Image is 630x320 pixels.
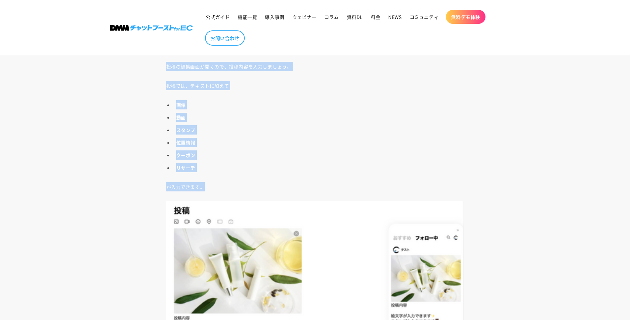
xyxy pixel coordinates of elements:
a: 機能一覧 [234,10,261,24]
a: 導入事例 [261,10,288,24]
span: 導入事例 [265,14,284,20]
strong: 画像 [176,101,186,108]
a: 公式ガイド [202,10,234,24]
span: 料金 [371,14,380,20]
strong: 動画 [176,114,186,121]
a: お問い合わせ [205,30,245,46]
img: 株式会社DMM Boost [110,25,193,31]
p: 投稿の編集画面が開くので、投稿内容を入力しましょう。 [166,62,464,71]
p: 投稿では、テキストに加えて [166,81,464,90]
span: 公式ガイド [206,14,230,20]
strong: 位置情報 [176,139,195,146]
span: コミュニティ [410,14,439,20]
span: ウェビナー [292,14,316,20]
a: 無料デモ体験 [446,10,485,24]
span: NEWS [388,14,401,20]
strong: リサーチ [176,164,195,171]
span: 資料DL [347,14,363,20]
span: 機能一覧 [238,14,257,20]
strong: スタンプ [176,127,195,133]
span: お問い合わせ [210,35,239,41]
a: コラム [320,10,343,24]
a: コミュニティ [406,10,443,24]
span: コラム [324,14,339,20]
a: 料金 [367,10,384,24]
a: ウェビナー [288,10,320,24]
p: が入力できます。 [166,182,464,191]
a: 資料DL [343,10,367,24]
strong: クーポン [176,152,195,158]
a: NEWS [384,10,405,24]
span: 無料デモ体験 [451,14,480,20]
